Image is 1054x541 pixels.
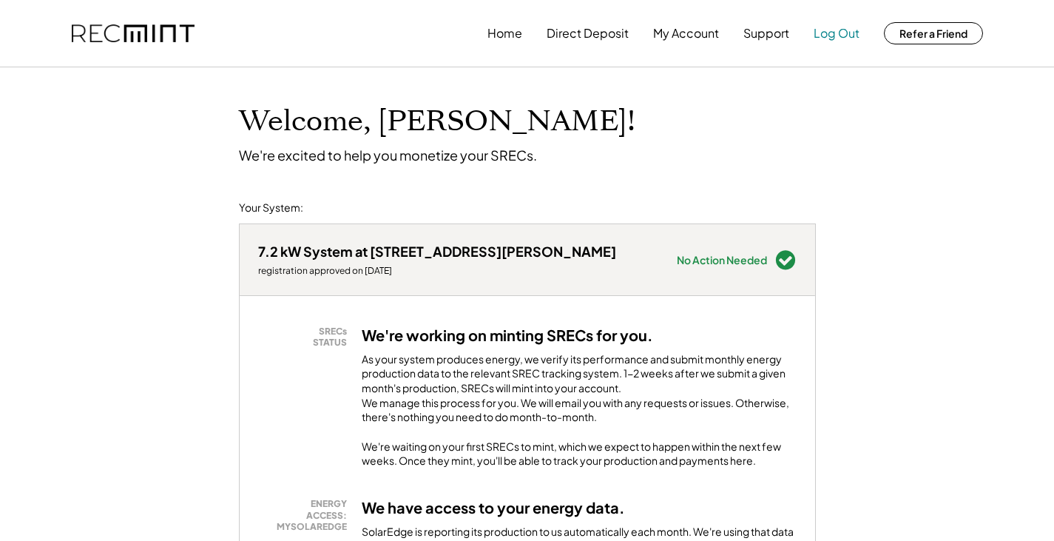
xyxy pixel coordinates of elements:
[653,19,719,48] button: My Account
[239,201,303,215] div: Your System:
[266,326,347,349] div: SRECs STATUS
[362,352,797,432] div: As your system produces energy, we verify its performance and submit monthly energy production da...
[258,265,616,277] div: registration approved on [DATE]
[743,19,789,48] button: Support
[266,498,347,533] div: ENERGY ACCESS: MYSOLAREDGE
[362,440,797,468] div: We're waiting on your first SRECs to mint, which we expect to happen within the next few weeks. O...
[239,104,635,139] h1: Welcome, [PERSON_NAME]!
[258,243,616,260] div: 7.2 kW System at [STREET_ADDRESS][PERSON_NAME]
[72,24,195,43] img: recmint-logotype%403x.png
[239,147,537,164] div: We're excited to help you monetize your SRECs.
[362,326,653,345] h3: We're working on minting SRECs for you.
[814,19,859,48] button: Log Out
[362,498,625,517] h3: We have access to your energy data.
[487,19,522,48] button: Home
[884,22,983,44] button: Refer a Friend
[547,19,629,48] button: Direct Deposit
[677,255,767,265] div: No Action Needed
